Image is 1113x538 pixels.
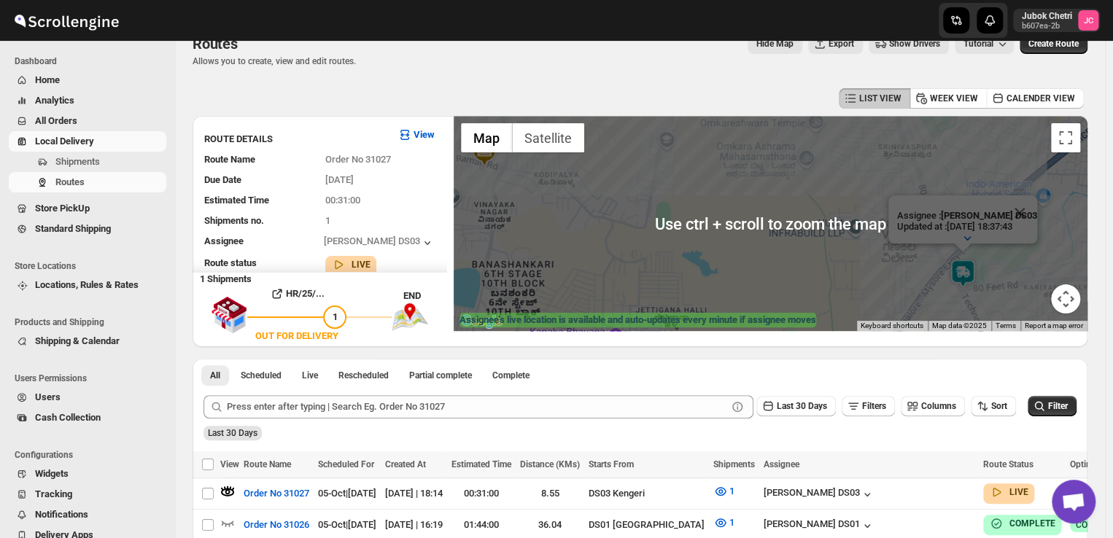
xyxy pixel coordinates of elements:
button: Show street map [461,123,512,152]
span: Order No 31027 [325,154,391,165]
button: [PERSON_NAME] DS03 [764,487,874,502]
b: LIVE [1009,487,1028,497]
span: Tutorial [963,39,993,50]
b: 1 Shipments [193,266,252,284]
span: Standard Shipping [35,223,111,234]
button: Filters [842,396,895,416]
span: Rescheduled [338,370,389,381]
span: Routes [55,176,85,187]
span: Route Name [244,459,291,469]
b: View [414,129,435,140]
span: Partial complete [409,370,472,381]
b: COMPLETE [1009,518,1055,529]
button: Map camera controls [1051,284,1080,313]
span: Last 30 Days [777,401,827,411]
span: Route Name [204,154,255,165]
img: shop.svg [211,286,247,343]
button: Notifications [9,504,166,525]
span: Notifications [35,509,88,520]
button: LIVE [989,485,1028,499]
button: HR/25/... [247,282,346,305]
button: Cash Collection [9,408,166,428]
button: Analytics [9,90,166,111]
p: Assignee : [897,210,1037,221]
button: [PERSON_NAME] DS03 [324,235,435,250]
button: All routes [201,365,229,386]
span: Export [829,38,854,50]
button: Widgets [9,464,166,484]
button: Order No 31027 [235,482,318,505]
span: Configurations [15,449,168,461]
span: Filters [862,401,886,411]
button: View [389,123,443,147]
span: Order No 31027 [244,486,309,501]
button: COMPLETE [989,516,1055,531]
span: 05-Oct | [DATE] [318,488,376,499]
input: Press enter after typing | Search Eg. Order No 31027 [227,395,727,418]
span: Store Locations [15,260,168,272]
span: Sort [991,401,1007,411]
span: 05-Oct | [DATE] [318,519,376,530]
button: Toggle fullscreen view [1051,123,1080,152]
span: Users [35,391,61,402]
button: WEEK VIEW [910,88,987,109]
div: [DATE] | 16:19 [385,518,443,532]
span: Created At [385,459,426,469]
button: Map action label [748,34,802,54]
span: CALENDER VIEW [1007,93,1075,104]
button: Tutorial [955,34,1014,54]
span: Shipments no. [204,215,264,226]
span: Shipments [713,459,755,469]
span: Last 30 Days [208,428,257,438]
p: Updated at : [DATE] 18:37:43 [897,221,1037,232]
span: LIST VIEW [859,93,901,104]
h3: ROUTE DETAILS [204,132,386,147]
button: CALENDER VIEW [986,88,1084,109]
span: Map data ©2025 [932,321,987,330]
div: 8.55 [520,486,580,501]
button: Routes [9,172,166,192]
span: Store PickUp [35,203,90,214]
span: Products and Shipping [15,316,168,328]
button: Shipping & Calendar [9,331,166,351]
span: 1 [729,486,734,496]
button: [PERSON_NAME] DS01 [764,518,874,533]
p: b607ea-2b [1022,22,1072,31]
b: HR/25/... [286,288,325,299]
button: Users [9,387,166,408]
span: 00:31:00 [325,195,360,206]
span: Route status [204,257,257,268]
span: All Orders [35,115,77,126]
span: Complete [492,370,530,381]
label: Assignee's live location is available and auto-updates every minute if assignee moves [459,313,816,327]
button: LIVE [331,257,371,272]
span: Local Delivery [35,136,94,147]
button: All Orders [9,111,166,131]
div: 01:44:00 [451,518,511,532]
span: Assignee [204,235,244,246]
img: ScrollEngine [12,2,121,39]
button: LIST VIEW [839,88,910,109]
span: [DATE] [325,174,354,185]
button: Locations, Rules & Rates [9,275,166,295]
span: Jubok Chetri [1078,10,1098,31]
span: Routes [193,35,238,52]
b: LIVE [352,260,371,270]
span: Tracking [35,488,72,499]
button: Sort [971,396,1016,416]
img: trip_end.png [392,303,428,331]
div: DS01 [GEOGRAPHIC_DATA] [589,518,705,532]
span: Scheduled [241,370,282,381]
span: Estimated Time [204,195,269,206]
a: Report a map error [1025,321,1083,330]
button: Shipments [9,152,166,172]
span: Create Route [1028,38,1079,50]
div: 36.04 [520,518,580,532]
span: Cash Collection [35,412,101,423]
span: View [220,459,239,469]
button: Keyboard shortcuts [861,321,923,331]
div: DS03 Kengeri [589,486,705,501]
span: Order No 31026 [244,518,309,532]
